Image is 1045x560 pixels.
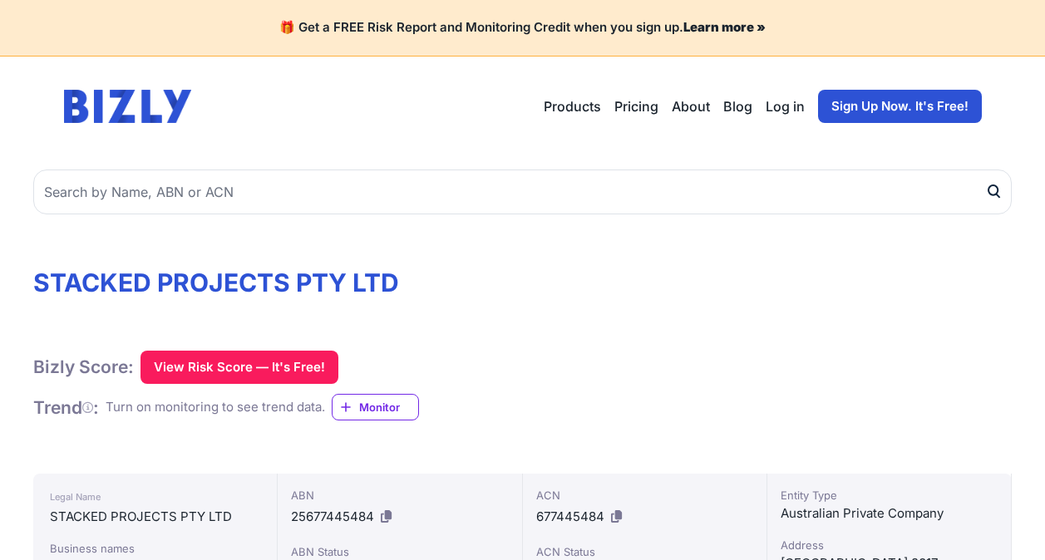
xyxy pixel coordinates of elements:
a: About [672,96,710,116]
div: STACKED PROJECTS PTY LTD [50,507,260,527]
a: Sign Up Now. It's Free! [818,90,982,123]
a: Pricing [614,96,658,116]
div: Australian Private Company [781,504,998,523]
div: ACN Status [536,543,753,560]
a: Monitor [332,394,419,420]
input: Search by Name, ABN or ACN [33,169,1012,214]
div: Address [781,537,998,553]
span: 25677445484 [291,508,374,524]
a: Log in [766,96,805,116]
div: ABN Status [291,543,508,560]
div: Entity Type [781,487,998,504]
span: 677445484 [536,508,604,524]
h1: STACKED PROJECTS PTY LTD [33,268,1012,297]
div: Business names [50,540,260,557]
div: ACN [536,487,753,504]
div: Turn on monitoring to see trend data. [106,398,325,417]
h1: Trend : [33,396,99,419]
h4: 🎁 Get a FREE Risk Report and Monitoring Credit when you sign up. [20,20,1025,36]
div: ABN [291,487,508,504]
span: Monitor [359,399,418,415]
a: Learn more » [683,19,766,35]
button: Products [544,96,601,116]
button: View Risk Score — It's Free! [140,351,338,384]
h1: Bizly Score: [33,356,134,378]
div: Legal Name [50,487,260,507]
a: Blog [723,96,752,116]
